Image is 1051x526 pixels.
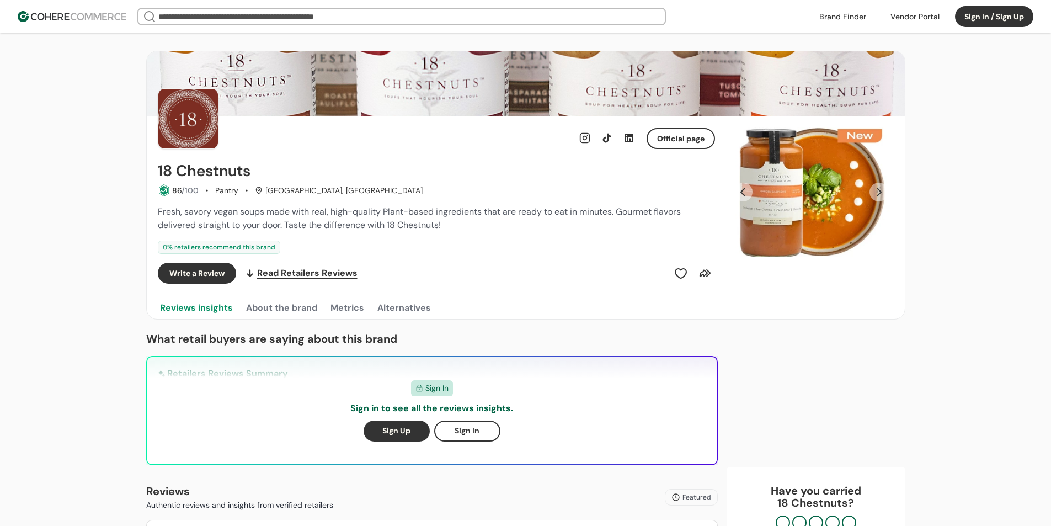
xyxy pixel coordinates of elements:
[244,297,319,319] button: About the brand
[257,267,358,280] span: Read Retailers Reviews
[158,206,681,231] span: Fresh, savory vegan soups made with real, high-quality Plant-based ingredients that are ready to ...
[255,185,423,196] div: [GEOGRAPHIC_DATA], [GEOGRAPHIC_DATA]
[728,127,894,257] div: Slide 1
[734,183,753,201] button: Previous Slide
[146,331,718,347] p: What retail buyers are saying about this brand
[364,421,430,442] button: Sign Up
[158,88,218,149] img: Brand Photo
[647,128,715,149] button: Official page
[158,297,235,319] button: Reviews insights
[728,127,894,257] div: Carousel
[172,185,182,195] span: 86
[245,263,358,284] a: Read Retailers Reviews
[328,297,366,319] button: Metrics
[728,127,894,257] img: Slide 0
[147,51,905,116] img: Brand cover image
[738,485,894,509] div: Have you carried
[869,183,888,201] button: Next Slide
[425,382,449,394] span: Sign In
[158,162,250,180] h2: 18 Chestnuts
[350,402,513,415] p: Sign in to see all the reviews insights.
[158,241,280,254] div: 0 % retailers recommend this brand
[146,500,333,511] p: Authentic reviews and insights from verified retailers
[955,6,1033,27] button: Sign In / Sign Up
[375,297,433,319] button: Alternatives
[146,484,190,498] b: Reviews
[158,263,236,284] button: Write a Review
[738,497,894,509] p: 18 Chestnuts ?
[18,11,126,22] img: Cohere Logo
[182,185,199,195] span: /100
[215,185,238,196] div: Pantry
[434,421,500,442] button: Sign In
[682,492,711,502] span: Featured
